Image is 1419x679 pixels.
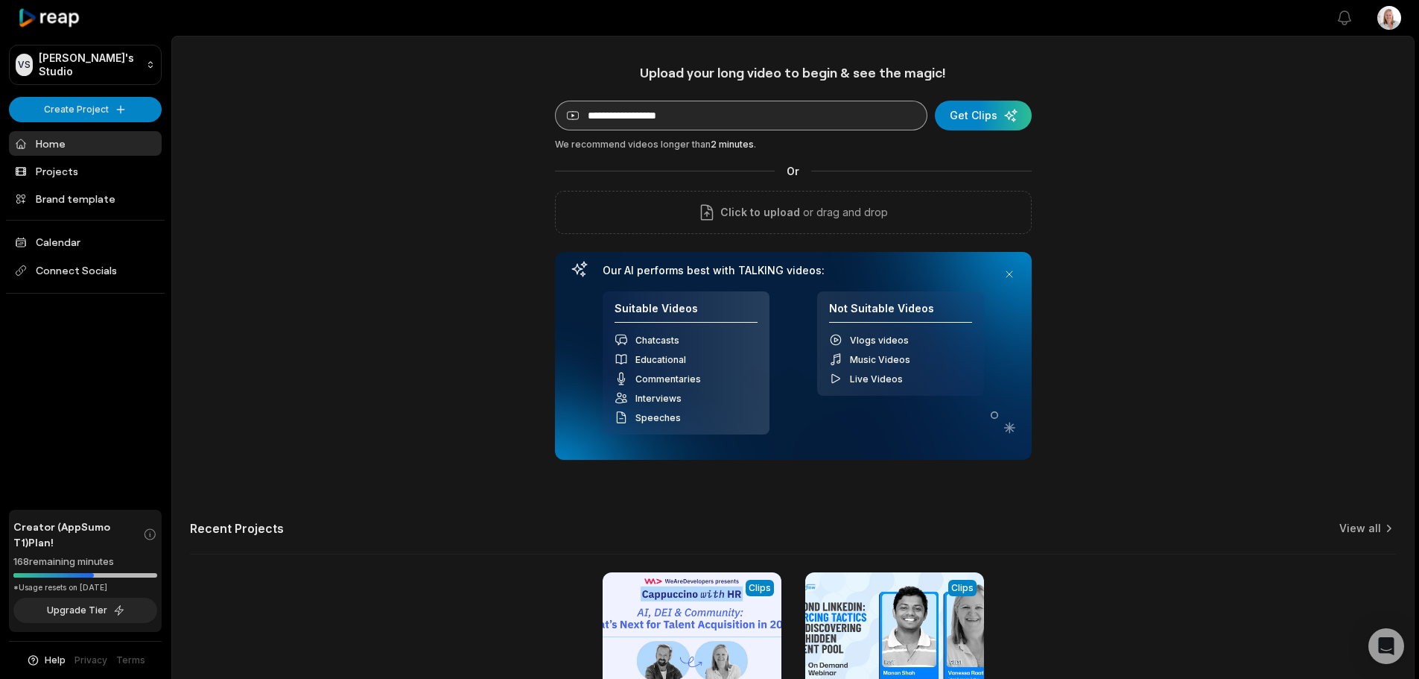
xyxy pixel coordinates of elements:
[850,373,903,385] span: Live Videos
[635,412,681,423] span: Speeches
[635,393,682,404] span: Interviews
[16,54,33,76] div: VS
[711,139,754,150] span: 2 minutes
[116,654,145,667] a: Terms
[615,302,758,323] h4: Suitable Videos
[13,555,157,569] div: 168 remaining minutes
[190,521,284,536] h2: Recent Projects
[775,163,811,179] span: Or
[829,302,972,323] h4: Not Suitable Videos
[9,230,162,254] a: Calendar
[13,582,157,593] div: *Usage resets on [DATE]
[74,654,107,667] a: Privacy
[39,51,140,78] p: [PERSON_NAME]'s Studio
[850,335,909,346] span: Vlogs videos
[45,654,66,667] span: Help
[720,203,800,221] span: Click to upload
[9,97,162,122] button: Create Project
[635,354,686,365] span: Educational
[850,354,910,365] span: Music Videos
[935,101,1032,130] button: Get Clips
[9,186,162,211] a: Brand template
[13,598,157,623] button: Upgrade Tier
[1339,521,1381,536] a: View all
[555,64,1032,81] h1: Upload your long video to begin & see the magic!
[13,519,143,550] span: Creator (AppSumo T1) Plan!
[26,654,66,667] button: Help
[9,257,162,284] span: Connect Socials
[800,203,888,221] p: or drag and drop
[555,138,1032,151] div: We recommend videos longer than .
[9,131,162,156] a: Home
[1368,628,1404,664] div: Open Intercom Messenger
[635,335,679,346] span: Chatcasts
[635,373,701,385] span: Commentaries
[9,159,162,183] a: Projects
[603,264,984,277] h3: Our AI performs best with TALKING videos:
